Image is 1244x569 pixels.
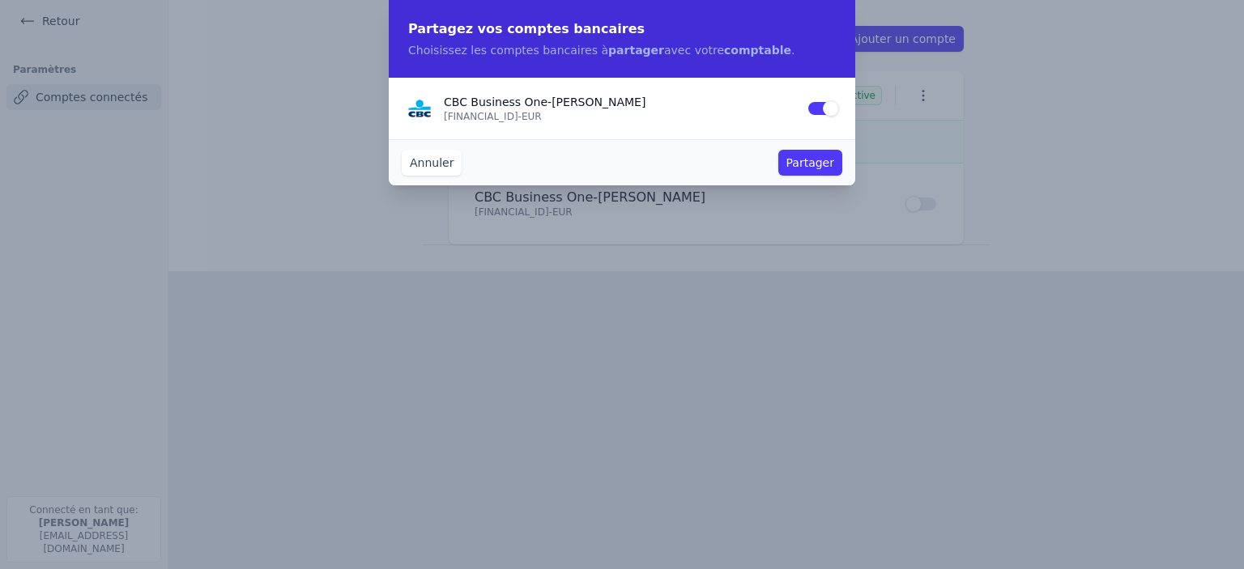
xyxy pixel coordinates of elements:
button: Annuler [402,150,462,176]
p: CBC Business One - [PERSON_NAME] [444,94,797,110]
strong: comptable [724,44,791,57]
p: [FINANCIAL_ID] - EUR [444,110,797,123]
h2: Partagez vos comptes bancaires [408,19,836,39]
p: Choisissez les comptes bancaires à avec votre . [408,42,836,58]
strong: partager [608,44,664,57]
button: Partager [778,150,842,176]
